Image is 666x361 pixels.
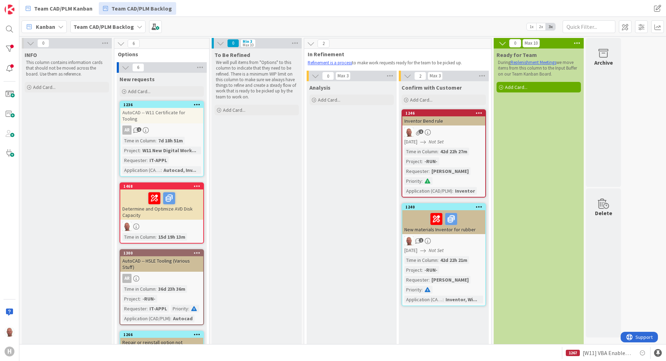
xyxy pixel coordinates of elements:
span: Kanban [36,22,55,31]
span: : [422,157,423,165]
div: -RUN- [423,157,439,165]
span: Add Card... [318,97,340,103]
b: Team CAD/PLM Backlog [73,23,134,30]
span: Options [118,51,200,58]
div: Max 3 [430,74,441,78]
span: : [443,296,444,303]
div: Requester [122,156,147,164]
div: Delete [595,209,612,217]
div: -RUN- [141,295,157,303]
span: 1 [137,127,141,132]
a: 1300AutoCAD -- HSLE Tooling (Various Stuff)ARTime in Column:36d 23h 36mProject:-RUN-Requester:IT-... [120,249,204,325]
span: 1x [527,23,536,30]
img: RK [404,128,414,137]
span: 6 [128,39,140,48]
span: : [140,147,141,154]
img: RK [404,236,414,245]
div: Time in Column [404,148,437,155]
span: : [188,305,189,312]
i: Not Set [429,247,444,253]
div: -RUN- [423,266,439,274]
p: During we move items from this column to the Input Buffer on our Team Kanban Board. [498,60,579,77]
div: Requester [122,305,147,312]
div: 1300 [120,250,203,256]
div: Project [404,157,422,165]
a: Replenishment Meetings [511,59,556,65]
span: : [147,305,148,312]
span: : [422,286,423,294]
span: Add Card... [128,88,151,95]
div: Max 3 [338,74,348,78]
span: Add Card... [410,97,433,103]
img: RK [122,222,132,231]
p: to make work requests ready for the team to be picked up. [308,60,484,66]
div: 1266 [123,332,203,337]
a: 1468Determine and Optimize AVD Disk CapacityRKTime in Column:15d 19h 13m [120,182,204,244]
div: IT-APPL [148,156,169,164]
div: RK [402,128,485,137]
div: Repair or reinstall option not available for Windchill WGM Settings in the Company Portal. [120,338,203,360]
span: 0 [509,39,521,47]
span: : [429,167,430,175]
span: 2 [318,39,329,48]
p: We will pull items from "Options" to this column to indicate that they need to be refined. There ... [216,60,297,100]
div: 1240 [402,204,485,210]
div: Application (CAD/PLM) [122,315,170,322]
span: : [422,177,423,185]
div: Requester [404,276,429,284]
div: RK [120,222,203,231]
span: [DATE] [404,138,417,146]
div: Autocad [171,315,194,322]
div: New materials Inventor for rubber [402,210,485,234]
a: 1240New materials Inventor for rubberRK[DATE]Not SetTime in Column:42d 22h 21mProject:-RUN-Reques... [402,203,486,306]
div: AR [120,125,203,135]
div: Archive [594,58,613,67]
span: Team CAD/PLM Kanban [34,4,92,13]
div: 1300 [123,251,203,256]
div: 36d 23h 36m [156,285,187,293]
img: Visit kanbanzone.com [5,5,14,14]
span: New requests [120,76,155,83]
div: 1246 [405,111,485,116]
div: 1468 [120,183,203,189]
div: 15d 19h 13m [156,233,187,241]
div: Application (CAD/PLM) [404,187,452,195]
div: [PERSON_NAME] [430,276,470,284]
div: Time in Column [122,233,155,241]
span: : [429,276,430,284]
span: INFO [25,51,37,58]
div: AR [120,274,203,283]
span: : [170,315,171,322]
div: Project [122,147,140,154]
span: 1 [419,129,423,134]
span: Add Card... [33,84,56,90]
span: 1 [419,238,423,243]
div: 42d 22h 27m [438,148,469,155]
span: : [155,285,156,293]
div: Autocad, Inv... [162,166,198,174]
div: Inventor, Wi... [444,296,479,303]
div: H [5,347,14,356]
div: Inventor [453,187,477,195]
div: W11 New Digital Work... [141,147,198,154]
div: Application (CAD/PLM) [404,296,443,303]
div: [PERSON_NAME] [430,167,470,175]
span: In Refinement [308,51,482,58]
span: [W11] VBA Enabler was installed automatically when installing Inventor User Settings [583,349,633,357]
div: 1468 [123,184,203,189]
span: Analysis [309,84,331,91]
div: 1236 [123,102,203,107]
div: 1240New materials Inventor for rubber [402,204,485,234]
div: RK [402,236,485,245]
span: : [437,148,438,155]
p: This column contains information cards that should not be moved across the board. Use them as ref... [26,60,108,77]
span: 2 [414,72,426,80]
span: To Be Refined [214,51,250,58]
span: : [452,187,453,195]
span: : [140,295,141,303]
span: Ready for Team [497,51,537,58]
div: Max 10 [525,41,538,45]
div: 7d 18h 51m [156,137,185,144]
div: Project [122,295,140,303]
div: 1236AutoCAD -- W11 Certificate for Tooling [120,102,203,123]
